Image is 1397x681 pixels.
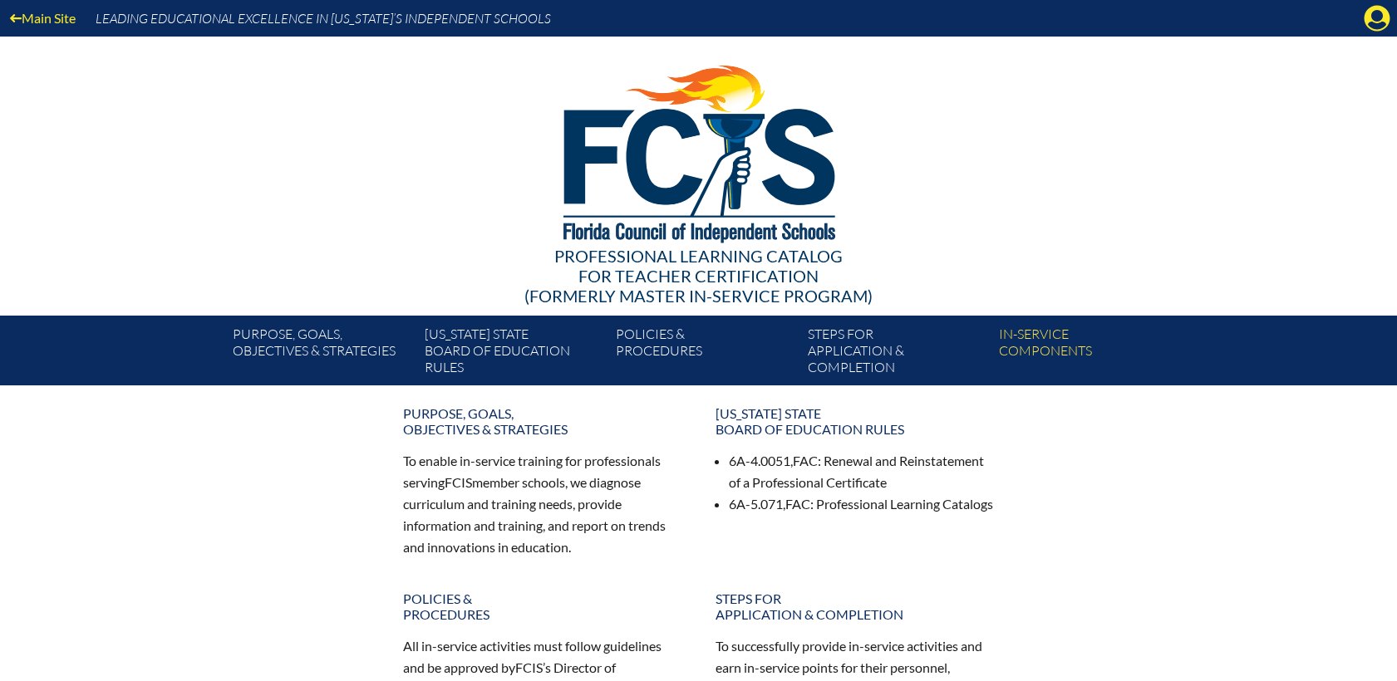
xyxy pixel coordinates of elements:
[445,474,472,490] span: FCIS
[729,450,995,493] li: 6A-4.0051, : Renewal and Reinstatement of a Professional Certificate
[992,322,1183,385] a: In-servicecomponents
[578,266,819,286] span: for Teacher Certification
[226,322,417,385] a: Purpose, goals,objectives & strategies
[393,584,692,629] a: Policies &Procedures
[785,496,810,512] span: FAC
[418,322,609,385] a: [US_STATE] StateBoard of Education rules
[515,659,543,675] span: FCIS
[801,322,992,385] a: Steps forapplication & completion
[393,399,692,443] a: Purpose, goals,objectives & strategies
[527,37,870,263] img: FCISlogo221.eps
[706,399,1005,443] a: [US_STATE] StateBoard of Education rules
[403,450,682,557] p: To enable in-service training for professionals serving member schools, we diagnose curriculum an...
[220,246,1178,306] div: Professional Learning Catalog (formerly Master In-service Program)
[729,493,995,515] li: 6A-5.071, : Professional Learning Catalogs
[1364,5,1390,32] svg: Manage account
[609,322,800,385] a: Policies &Procedures
[3,7,82,29] a: Main Site
[706,584,1005,629] a: Steps forapplication & completion
[793,453,818,468] span: FAC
